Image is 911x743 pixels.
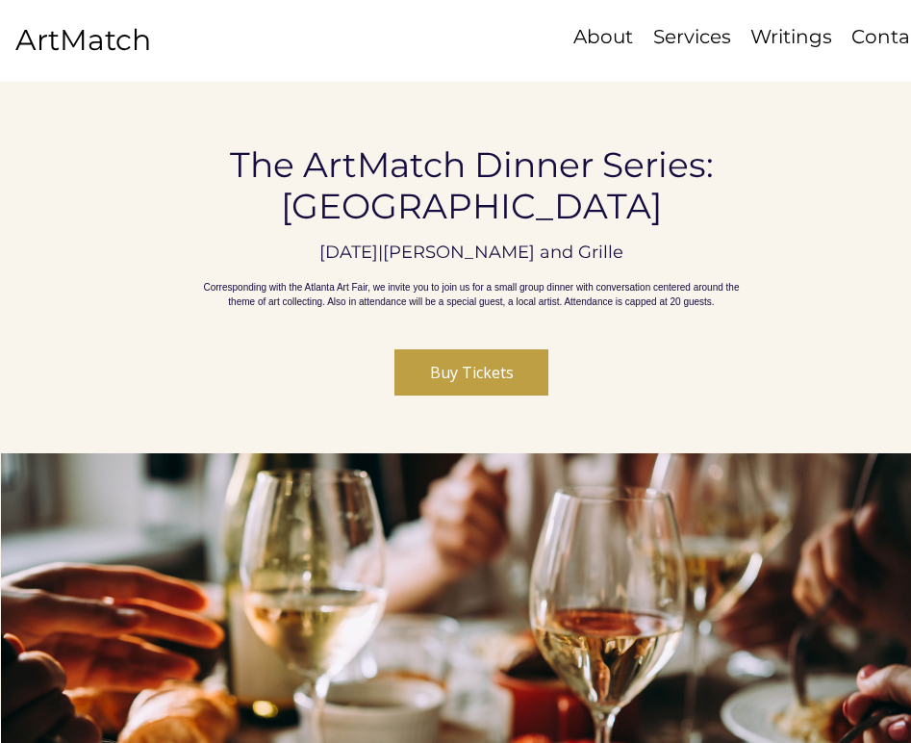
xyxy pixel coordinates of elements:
h1: The ArtMatch Dinner Series: [GEOGRAPHIC_DATA] [66,144,877,227]
a: ArtMatch [15,22,151,58]
a: About [564,23,643,51]
a: Writings [741,23,842,51]
p: Services [644,23,741,51]
button: Buy Tickets [394,349,548,396]
p: [PERSON_NAME] and Grille [383,242,623,263]
p: [DATE] [319,242,378,263]
p: Corresponding with the Atlanta Art Fair, we invite you to join us for a small group dinner with c... [202,280,741,309]
a: Services [643,23,741,51]
span: | [378,242,383,263]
